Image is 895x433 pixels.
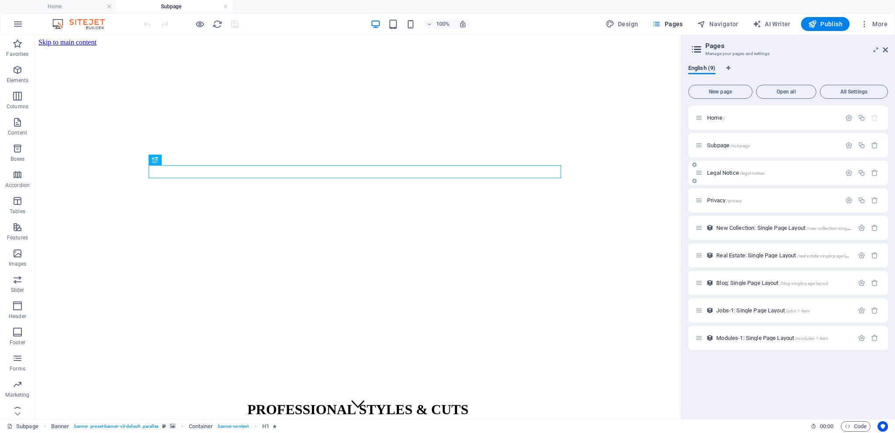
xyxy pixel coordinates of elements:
[706,252,714,259] div: This layout is used as a template for all items (e.g. a blog post) of this collection. The conten...
[602,17,642,31] div: Design (Ctrl+Alt+Y)
[786,308,810,313] span: /jobs-1-item
[716,225,874,231] span: Click to open page
[756,85,816,99] button: Open all
[858,197,865,204] div: Duplicate
[726,198,742,203] span: /privacy
[705,42,888,50] h2: Pages
[7,234,28,241] p: Features
[871,169,878,177] div: Remove
[51,421,277,432] nav: breadcrumb
[7,103,28,110] p: Columns
[820,85,888,99] button: All Settings
[694,17,742,31] button: Navigator
[707,197,742,204] span: Click to open page
[858,224,865,232] div: Settings
[11,287,24,294] p: Slider
[606,20,638,28] span: Design
[845,142,853,149] div: Settings
[704,170,841,176] div: Legal Notice/legal-notice
[820,421,833,432] span: 00 00
[871,224,878,232] div: Remove
[707,114,725,121] span: Click to open page
[5,182,30,189] p: Accordion
[649,17,686,31] button: Pages
[116,2,232,11] h4: Subpage
[714,253,853,258] div: Real Estate: Single Page Layout/real-estate-single-page-layout
[9,313,26,320] p: Header
[706,224,714,232] div: This layout is used as a template for all items (e.g. a blog post) of this collection. The conten...
[194,19,205,29] button: Click here to leave preview mode and continue editing
[860,20,888,28] span: More
[170,424,175,429] i: This element contains a background
[7,77,29,84] p: Elements
[749,17,794,31] button: AI Writer
[189,421,213,432] span: Click to select. Double-click to edit
[845,197,853,204] div: Settings
[436,19,450,29] h6: 100%
[801,17,850,31] button: Publish
[753,20,791,28] span: AI Writer
[706,279,714,287] div: This layout is used as a template for all items (e.g. a blog post) of this collection. The conten...
[707,170,764,176] span: Legal Notice
[795,336,828,341] span: /modules-1-item
[714,280,853,286] div: Blog: Single Page Layout/blog-single-page-layout
[212,19,222,29] button: reload
[459,20,467,28] i: On resize automatically adjust zoom level to fit chosen device.
[162,424,166,429] i: This element is a customizable preset
[858,169,865,177] div: Duplicate
[871,252,878,259] div: Remove
[704,142,841,148] div: Subpage/subpage
[845,169,853,177] div: Settings
[878,421,888,432] button: Usercentrics
[740,171,764,176] span: /legal-notice
[688,63,715,75] span: English (9)
[858,142,865,149] div: Duplicate
[217,421,249,432] span: . banner-content
[706,334,714,342] div: This layout is used as a template for all items (e.g. a blog post) of this collection. The conten...
[697,20,739,28] span: Navigator
[723,116,725,121] span: /
[780,281,828,286] span: /blog-single-page-layout
[423,19,454,29] button: 100%
[6,51,28,58] p: Favorites
[716,280,828,286] span: Click to open page
[10,156,25,163] p: Boxes
[706,307,714,314] div: This layout is used as a template for all items (e.g. a blog post) of this collection. The conten...
[8,129,27,136] p: Content
[714,335,853,341] div: Modules-1: Single Page Layout/modules-1-item
[3,3,62,11] a: Skip to main content
[692,89,749,94] span: New page
[841,421,871,432] button: Code
[704,197,841,203] div: Privacy/privacy
[760,89,812,94] span: Open all
[5,391,29,398] p: Marketing
[10,365,25,372] p: Forms
[652,20,683,28] span: Pages
[688,65,888,81] div: Language Tabs
[704,115,841,121] div: Home/
[857,17,891,31] button: More
[797,253,857,258] span: /real-estate-single-page-layout
[714,225,853,231] div: New Collection: Single Page Layout/new-collection-single-page-layout
[9,260,27,267] p: Images
[716,252,857,259] span: Click to open page
[705,50,871,58] h3: Manage your pages and settings
[73,421,159,432] span: . banner .preset-banner-v3-default .parallax
[871,307,878,314] div: Remove
[273,424,277,429] i: Element contains an animation
[871,279,878,287] div: Remove
[50,19,116,29] img: Editor Logo
[871,142,878,149] div: Remove
[688,85,753,99] button: New page
[808,20,843,28] span: Publish
[602,17,642,31] button: Design
[858,279,865,287] div: Settings
[10,208,25,215] p: Tables
[845,421,867,432] span: Code
[10,339,25,346] p: Footer
[858,307,865,314] div: Settings
[212,19,222,29] i: Reload page
[858,114,865,121] div: Duplicate
[824,89,884,94] span: All Settings
[714,308,853,313] div: Jobs-1: Single Page Layout/jobs-1-item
